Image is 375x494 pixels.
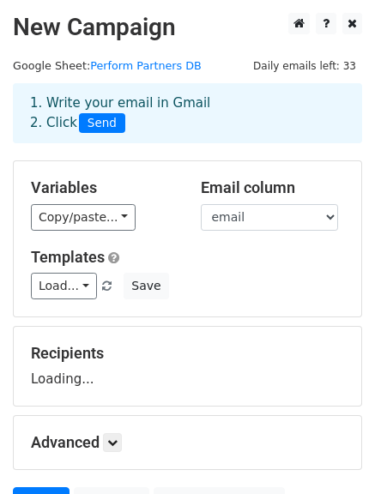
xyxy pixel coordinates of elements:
a: Daily emails left: 33 [247,59,362,72]
div: 1. Write your email in Gmail 2. Click [17,93,358,133]
h5: Recipients [31,344,344,363]
div: Loading... [31,344,344,389]
h5: Email column [201,178,345,197]
a: Copy/paste... [31,204,136,231]
a: Load... [31,273,97,299]
h2: New Campaign [13,13,362,42]
a: Perform Partners DB [90,59,202,72]
span: Daily emails left: 33 [247,57,362,75]
small: Google Sheet: [13,59,202,72]
span: Send [79,113,125,134]
h5: Variables [31,178,175,197]
button: Save [124,273,168,299]
a: Templates [31,248,105,266]
h5: Advanced [31,433,344,452]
